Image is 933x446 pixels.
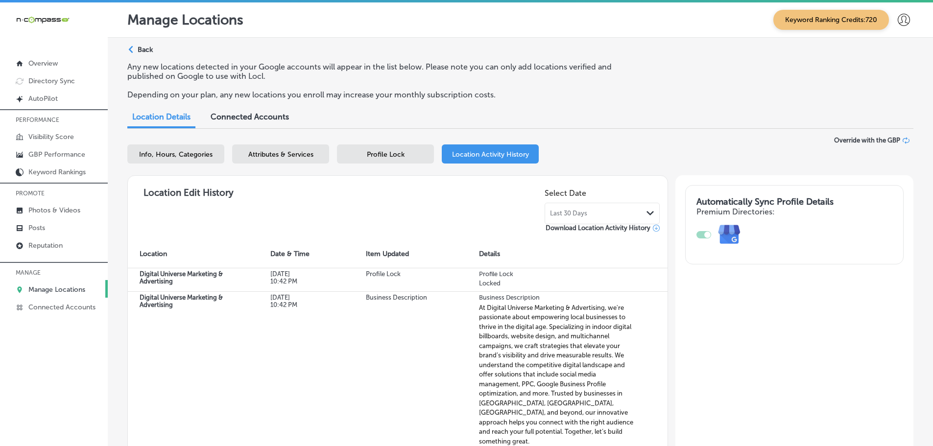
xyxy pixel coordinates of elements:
p: Sep 09, 2025 [270,270,333,278]
span: Connected Accounts [211,112,289,121]
h3: Automatically Sync Profile Details [696,196,892,207]
p: Locked [479,280,501,287]
p: Manage Locations [127,12,243,28]
p: Profile Lock [366,270,444,278]
th: Location [128,240,259,268]
span: Keyword Ranking Credits: 720 [773,10,889,30]
p: Business Description [366,294,444,301]
p: Keyword Rankings [28,168,86,176]
span: Info, Hours, Categories [139,150,213,159]
p: GBP Performance [28,150,85,159]
th: Details [467,240,668,268]
p: Connected Accounts [28,303,96,311]
span: Attributes & Services [248,150,313,159]
span: Override with the GBP [834,137,900,144]
span: Location Details [132,112,191,121]
p: Directory Sync [28,77,75,85]
label: Select Date [545,188,586,198]
strong: Digital Universe Marketing & Advertising [140,294,224,308]
th: Item Updated [354,240,467,268]
p: Digital Universe Marketing & Advertising [140,270,234,285]
p: Reputation [28,241,63,250]
p: Back [138,46,153,54]
h5: Business Description [479,294,636,301]
h5: Profile Lock [479,270,636,278]
p: 10:42 PM [270,301,333,308]
p: Manage Locations [28,285,85,294]
img: e7ababfa220611ac49bdb491a11684a6.png [711,216,748,253]
span: Profile Lock [367,150,405,159]
h3: Location Edit History [136,187,234,198]
strong: Digital Universe Marketing & Advertising [140,270,224,285]
th: Date & Time [259,240,354,268]
p: Any new locations detected in your Google accounts will appear in the list below. Please note you... [127,62,638,81]
p: Digital Universe Marketing & Advertising [140,294,234,308]
p: Photos & Videos [28,206,80,214]
h4: Premium Directories: [696,207,892,216]
p: Sep 09, 2025 [270,294,333,301]
p: Overview [28,59,58,68]
p: Depending on your plan, any new locations you enroll may increase your monthly subscription costs. [127,90,638,99]
p: AutoPilot [28,94,58,103]
span: Last 30 Days [550,210,587,217]
p: Posts [28,224,45,232]
span: Location Activity History [452,150,529,159]
span: Download Location Activity History [546,224,650,232]
p: Visibility Score [28,133,74,141]
p: 10:42 PM [270,278,333,285]
img: 660ab0bf-5cc7-4cb8-ba1c-48b5ae0f18e60NCTV_CLogo_TV_Black_-500x88.png [16,15,70,24]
